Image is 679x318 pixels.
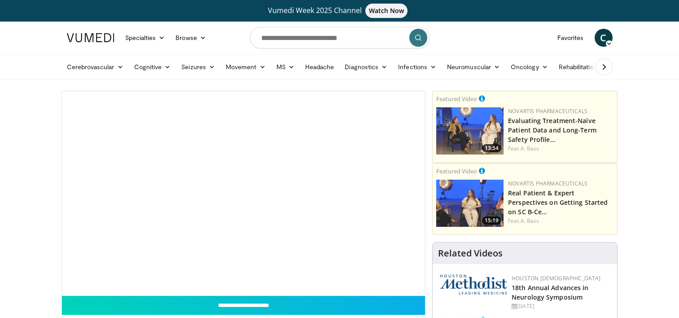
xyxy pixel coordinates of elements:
[62,91,425,296] video-js: Video Player
[482,144,501,152] span: 13:54
[436,107,504,155] a: 13:54
[508,107,587,115] a: Novartis Pharmaceuticals
[300,58,340,76] a: Headache
[512,274,600,282] a: Houston [DEMOGRAPHIC_DATA]
[440,274,507,295] img: 5e4488cc-e109-4a4e-9fd9-73bb9237ee91.png.150x105_q85_autocrop_double_scale_upscale_version-0.2.png
[436,107,504,155] img: 37a18655-9da9-4d40-a34e-6cccd3ffc641.png.150x105_q85_crop-smart_upscale.png
[512,302,610,310] div: [DATE]
[365,4,408,18] span: Watch Now
[505,58,553,76] a: Oncology
[508,180,587,187] a: Novartis Pharmaceuticals
[595,29,613,47] a: C
[482,216,501,225] span: 15:19
[436,167,477,175] small: Featured Video
[552,29,589,47] a: Favorites
[521,145,539,152] a: A. Bass
[61,58,129,76] a: Cerebrovascular
[129,58,176,76] a: Cognitive
[553,58,603,76] a: Rehabilitation
[271,58,300,76] a: MS
[508,116,596,144] a: Evaluating Treatment-Naïve Patient Data and Long-Term Safety Profile…
[250,27,429,49] input: Search topics, interventions
[438,248,503,259] h4: Related Videos
[120,29,171,47] a: Specialties
[442,58,505,76] a: Neuromuscular
[508,145,613,153] div: Feat.
[512,283,588,301] a: 18th Annual Advances in Neurology Symposium
[68,4,611,18] a: Vumedi Week 2025 ChannelWatch Now
[436,180,504,227] a: 15:19
[508,189,608,216] a: Real Patient & Expert Perspectives on Getting Started on SC B-Ce…
[220,58,271,76] a: Movement
[339,58,393,76] a: Diagnostics
[176,58,220,76] a: Seizures
[436,180,504,227] img: 2bf30652-7ca6-4be0-8f92-973f220a5948.png.150x105_q85_crop-smart_upscale.png
[436,95,477,103] small: Featured Video
[508,217,613,225] div: Feat.
[268,5,412,15] span: Vumedi Week 2025 Channel
[67,33,114,42] img: VuMedi Logo
[393,58,442,76] a: Infections
[521,217,539,225] a: A. Bass
[170,29,211,47] a: Browse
